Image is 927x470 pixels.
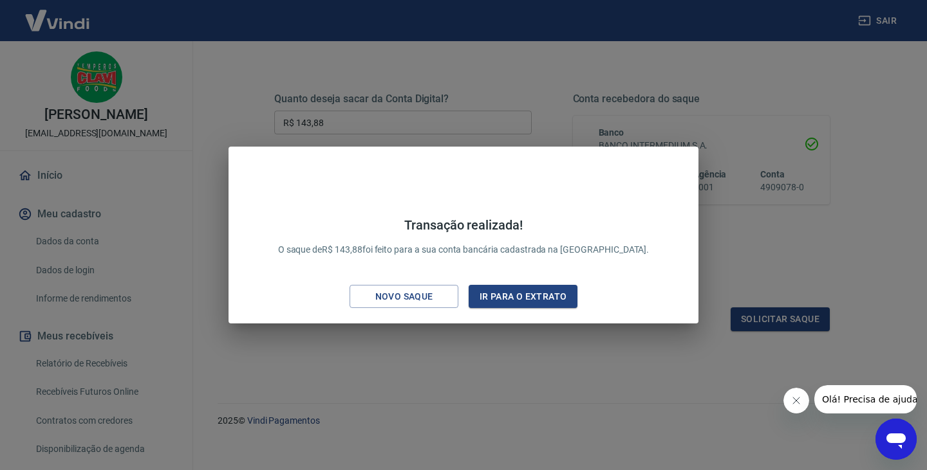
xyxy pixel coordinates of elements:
div: Novo saque [360,289,449,305]
button: Novo saque [350,285,458,309]
button: Ir para o extrato [469,285,577,309]
span: Olá! Precisa de ajuda? [8,9,108,19]
iframe: Botão para abrir a janela de mensagens [876,419,917,460]
iframe: Fechar mensagem [783,388,809,413]
h4: Transação realizada! [278,217,650,233]
iframe: Mensagem da empresa [814,385,917,413]
p: O saque de R$ 143,88 foi feito para a sua conta bancária cadastrada na [GEOGRAPHIC_DATA]. [278,217,650,257]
